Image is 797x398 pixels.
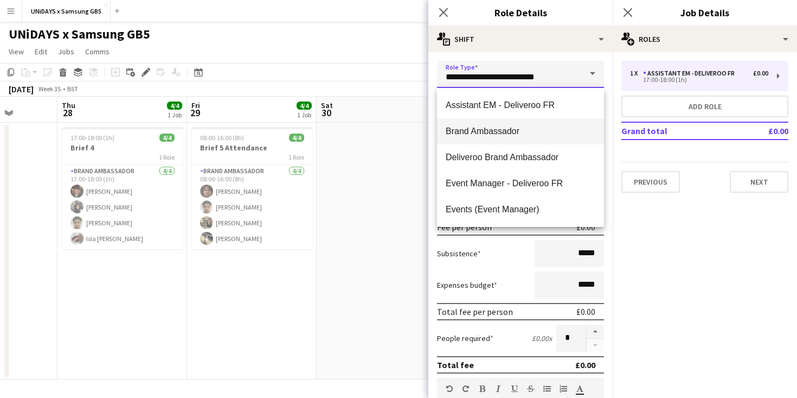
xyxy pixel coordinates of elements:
span: 29 [190,106,200,119]
a: Comms [81,45,114,59]
span: Thu [62,100,75,110]
div: Fee per person [437,222,492,232]
span: 4/4 [289,134,304,142]
div: Total fee per person [437,306,513,317]
h3: Brief 4 [62,143,183,153]
span: Sat [321,100,333,110]
div: Total fee [437,359,474,370]
div: 1 Job [297,111,311,119]
h3: Role Details [428,5,613,20]
div: 1 x [630,70,643,77]
div: £0.00 [576,306,595,317]
div: £0.00 [576,222,595,232]
span: Assistant EM - Deliveroo FR [446,100,595,110]
span: 28 [60,106,75,119]
app-job-card: 17:00-18:00 (1h)4/4Brief 41 RoleBrand Ambassador4/417:00-18:00 (1h)[PERSON_NAME][PERSON_NAME][PER... [62,127,183,249]
span: 1 Role [288,153,304,161]
h3: Brief 5 Attendance [191,143,313,153]
span: Week 35 [36,85,63,93]
div: Shift [428,26,613,52]
div: Roles [613,26,797,52]
span: 08:00-16:00 (8h) [200,134,244,142]
button: Add role [621,96,788,117]
div: £0.00 x [532,333,552,343]
app-job-card: 08:00-16:00 (8h)4/4Brief 5 Attendance1 RoleBrand Ambassador4/408:00-16:00 (8h)[PERSON_NAME][PERSO... [191,127,313,249]
span: Jobs [58,47,74,56]
span: 30 [319,106,333,119]
label: Expenses budget [437,280,497,290]
h1: UNiDAYS x Samsung GB5 [9,26,150,42]
span: Edit [35,47,47,56]
span: 4/4 [159,134,175,142]
h3: Job Details [613,5,797,20]
div: £0.00 [575,359,595,370]
span: View [9,47,24,56]
button: Redo [462,384,470,393]
button: Strikethrough [527,384,535,393]
span: Fri [191,100,200,110]
button: Italic [494,384,502,393]
button: Unordered List [543,384,551,393]
button: UNiDAYS x Samsung GB5 [22,1,111,22]
div: Assistant EM - Deliveroo FR [643,70,739,77]
a: Edit [30,45,52,59]
button: Next [730,171,788,193]
td: £0.00 [737,122,788,140]
a: Jobs [54,45,79,59]
a: View [4,45,28,59]
td: Grand total [621,122,737,140]
div: 17:00-18:00 (1h) [630,77,768,83]
button: Bold [478,384,486,393]
button: Increase [587,325,604,339]
span: 17:00-18:00 (1h) [70,134,114,142]
button: Underline [511,384,518,393]
app-card-role: Brand Ambassador4/417:00-18:00 (1h)[PERSON_NAME][PERSON_NAME][PERSON_NAME]Isla [PERSON_NAME] [62,165,183,249]
button: Previous [621,171,680,193]
button: Text Color [576,384,583,393]
app-card-role: Brand Ambassador4/408:00-16:00 (8h)[PERSON_NAME][PERSON_NAME][PERSON_NAME][PERSON_NAME] [191,165,313,249]
span: Events (Event Manager) [446,204,595,214]
span: 4/4 [297,102,312,110]
div: £0.00 [753,70,768,77]
span: Deliveroo Brand Ambassador [446,152,595,162]
span: Brand Ambassador [446,126,595,136]
span: Event Manager - Deliveroo FR [446,178,595,188]
button: Ordered List [560,384,567,393]
div: [DATE] [9,84,34,94]
button: Undo [446,384,453,393]
span: 1 Role [159,153,175,161]
span: Comms [85,47,110,56]
label: Subsistence [437,249,481,258]
div: 1 Job [168,111,182,119]
span: 4/4 [167,102,182,110]
label: People required [437,333,493,343]
div: BST [67,85,78,93]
